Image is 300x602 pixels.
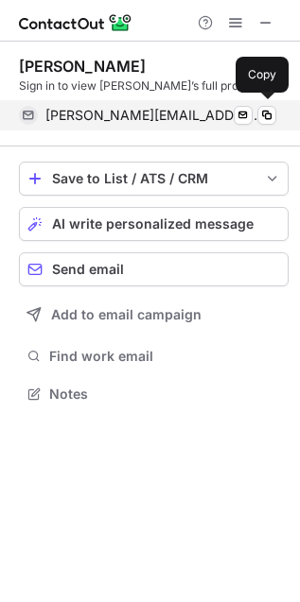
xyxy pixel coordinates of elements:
div: Sign in to view [PERSON_NAME]’s full profile [19,77,289,95]
span: [PERSON_NAME][EMAIL_ADDRESS][DOMAIN_NAME] [45,107,262,124]
button: Send email [19,252,289,286]
button: Find work email [19,343,289,370]
img: ContactOut v5.3.10 [19,11,132,34]
span: Find work email [49,348,281,365]
button: save-profile-one-click [19,162,289,196]
span: Notes [49,386,281,403]
button: AI write personalized message [19,207,289,241]
button: Add to email campaign [19,298,289,332]
span: AI write personalized message [52,216,254,232]
span: Send email [52,262,124,277]
span: Add to email campaign [51,307,202,322]
button: Notes [19,381,289,407]
div: [PERSON_NAME] [19,57,146,76]
div: Save to List / ATS / CRM [52,171,256,186]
